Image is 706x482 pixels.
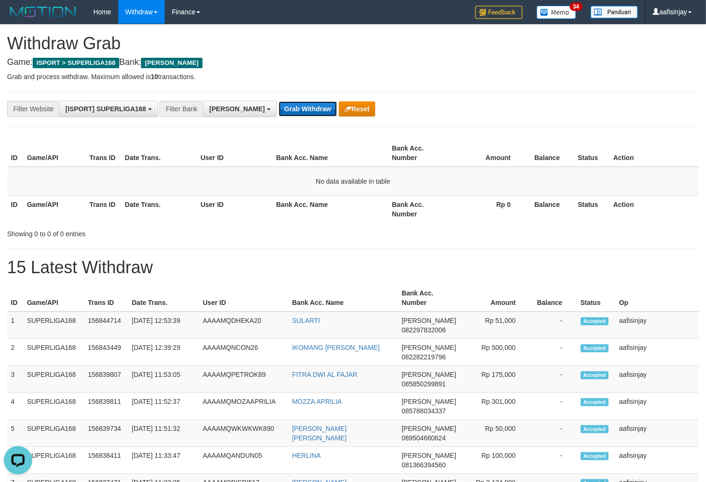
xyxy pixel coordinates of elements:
button: [PERSON_NAME] [203,101,276,117]
td: 156839734 [84,420,128,447]
td: - [530,312,577,339]
td: AAAAMQDHEKA20 [199,312,289,339]
p: Grab and process withdraw. Maximum allowed is transactions. [7,72,699,81]
h4: Game: Bank: [7,58,699,67]
span: Copy 082282219796 to clipboard [402,353,446,361]
td: - [530,420,577,447]
th: Bank Acc. Name [273,140,388,167]
span: [PERSON_NAME] [209,105,265,113]
th: Game/API [23,140,86,167]
td: Rp 51,000 [460,312,530,339]
span: Accepted [581,398,609,406]
td: No data available in table [7,167,699,196]
td: 5 [7,420,23,447]
div: Showing 0 to 0 of 0 entries [7,225,287,239]
th: User ID [199,285,289,312]
th: Status [574,196,609,223]
th: ID [7,196,23,223]
td: SUPERLIGA168 [23,447,84,474]
span: Copy 081366394560 to clipboard [402,461,446,469]
span: Copy 085850299891 to clipboard [402,380,446,388]
td: Rp 175,000 [460,366,530,393]
th: Bank Acc. Name [273,196,388,223]
span: Accepted [581,371,609,379]
th: Action [609,196,699,223]
td: - [530,393,577,420]
th: User ID [197,140,273,167]
td: 156839807 [84,366,128,393]
th: Bank Acc. Number [388,140,450,167]
th: Bank Acc. Number [388,196,450,223]
strong: 10 [150,73,158,80]
th: Game/API [23,196,86,223]
td: aafisinjay [615,366,699,393]
span: 34 [570,2,582,11]
th: Trans ID [86,196,121,223]
th: Status [577,285,616,312]
td: [DATE] 11:51:32 [128,420,199,447]
th: Date Trans. [121,196,197,223]
td: aafisinjay [615,393,699,420]
a: HERLINA [292,452,321,459]
span: Accepted [581,452,609,460]
td: [DATE] 11:33:47 [128,447,199,474]
td: SUPERLIGA168 [23,339,84,366]
span: [PERSON_NAME] [402,317,456,324]
span: Accepted [581,425,609,433]
button: Reset [339,101,375,116]
span: [PERSON_NAME] [402,371,456,378]
div: Filter Bank [159,101,203,117]
a: FITRA DWI AL FAJAR [292,371,357,378]
a: SULARTI [292,317,320,324]
td: aafisinjay [615,420,699,447]
td: Rp 500,000 [460,339,530,366]
td: AAAAMQMOZAAPRILIA [199,393,289,420]
span: Copy 089504660624 to clipboard [402,434,446,442]
td: 3 [7,366,23,393]
h1: Withdraw Grab [7,34,699,53]
h1: 15 Latest Withdraw [7,258,699,277]
th: Balance [525,140,574,167]
th: Amount [460,285,530,312]
span: Accepted [581,344,609,352]
td: 156839811 [84,393,128,420]
td: SUPERLIGA168 [23,420,84,447]
span: ISPORT > SUPERLIGA168 [33,58,119,68]
th: Balance [530,285,577,312]
td: Rp 50,000 [460,420,530,447]
button: [ISPORT] SUPERLIGA168 [59,101,158,117]
th: Bank Acc. Number [398,285,460,312]
span: [PERSON_NAME] [402,398,456,405]
td: Rp 100,000 [460,447,530,474]
td: AAAAMQPETROK89 [199,366,289,393]
td: AAAAMQWKWKWK890 [199,420,289,447]
th: Status [574,140,609,167]
td: 4 [7,393,23,420]
td: [DATE] 12:39:29 [128,339,199,366]
td: AAAAMQNCON26 [199,339,289,366]
span: [PERSON_NAME] [402,425,456,432]
td: aafisinjay [615,447,699,474]
td: [DATE] 12:53:39 [128,312,199,339]
img: panduan.png [591,6,638,18]
td: SUPERLIGA168 [23,366,84,393]
th: User ID [197,196,273,223]
th: Action [609,140,699,167]
span: Accepted [581,317,609,325]
td: 156838411 [84,447,128,474]
span: [PERSON_NAME] [402,344,456,351]
td: SUPERLIGA168 [23,312,84,339]
td: Rp 301,000 [460,393,530,420]
div: Filter Website [7,101,59,117]
a: [PERSON_NAME] [PERSON_NAME] [292,425,346,442]
a: IKOMANG [PERSON_NAME] [292,344,379,351]
td: - [530,339,577,366]
span: Copy 085788034337 to clipboard [402,407,446,415]
th: ID [7,140,23,167]
td: aafisinjay [615,312,699,339]
th: Balance [525,196,574,223]
img: MOTION_logo.png [7,5,79,19]
button: Open LiveChat chat widget [4,4,32,32]
img: Button%20Memo.svg [537,6,576,19]
td: [DATE] 11:52:37 [128,393,199,420]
